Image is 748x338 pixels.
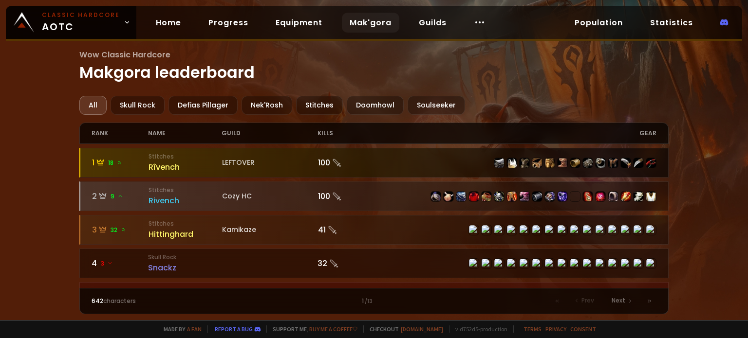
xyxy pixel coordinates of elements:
[296,96,343,115] div: Stitches
[608,192,618,201] img: item-14331
[149,228,222,240] div: Hittinghard
[222,225,318,235] div: Kamikaze
[79,148,669,178] a: 118 StitchesRîvenchLEFTOVER100 item-1769item-5107item-3313item-14113item-5327item-11853item-14160...
[158,325,202,333] span: Made by
[612,296,625,305] span: Next
[596,158,605,168] img: item-5351
[79,96,107,115] div: All
[149,161,222,173] div: Rîvench
[520,158,529,168] img: item-3313
[646,158,656,168] img: item-6469
[318,224,374,236] div: 41
[532,192,542,201] img: item-14629
[494,158,504,168] img: item-1769
[558,192,567,201] img: item-18103
[168,96,238,115] div: Defias Pillager
[148,253,222,262] small: Skull Rock
[268,13,330,33] a: Equipment
[92,224,149,236] div: 3
[148,13,189,33] a: Home
[79,181,669,211] a: 29StitchesRivenchCozy HC100 item-22267item-22403item-16797item-2575item-19682item-13956item-19683...
[318,190,374,202] div: 100
[187,325,202,333] a: a fan
[111,96,165,115] div: Skull Rock
[92,257,148,269] div: 4
[642,13,701,33] a: Statistics
[596,192,605,201] img: item-20036
[363,325,443,333] span: Checkout
[444,192,453,201] img: item-22403
[646,192,656,201] img: item-5976
[634,158,643,168] img: item-6448
[634,192,643,201] img: item-13938
[242,96,292,115] div: Nek'Rosh
[79,49,669,61] span: Wow Classic Hardcore
[567,13,631,33] a: Population
[111,226,126,234] span: 32
[222,158,318,168] div: LEFTOVER
[608,158,618,168] img: item-9812
[545,325,566,333] a: Privacy
[318,157,374,169] div: 100
[494,192,504,201] img: item-13956
[92,157,149,169] div: 1
[365,298,373,305] small: / 13
[149,195,222,207] div: Rivench
[92,123,148,143] div: rank
[222,191,318,201] div: Cozy HC
[411,13,454,33] a: Guilds
[149,152,222,161] small: Stitches
[111,192,123,201] span: 9
[431,192,441,201] img: item-22267
[456,192,466,201] img: item-16797
[101,259,113,268] span: 3
[222,123,318,143] div: guild
[374,123,656,143] div: gear
[583,192,593,201] img: item-22268
[149,186,222,195] small: Stitches
[583,158,593,168] img: item-10413
[524,325,542,333] a: Terms
[449,325,507,333] span: v. d752d5 - production
[558,158,567,168] img: item-11853
[148,286,222,295] small: Doomhowl
[233,297,515,305] div: 1
[482,192,491,201] img: item-19682
[621,192,631,201] img: item-18842
[201,13,256,33] a: Progress
[401,325,443,333] a: [DOMAIN_NAME]
[309,325,357,333] a: Buy me a coffee
[79,282,669,312] a: 51DoomhowlBigdåddySELF FOUND ONLY24 item-10588item-13088item-10774item-4119item-13117item-15157it...
[507,158,517,168] img: item-5107
[545,158,555,168] img: item-5327
[148,262,222,274] div: Snackz
[347,96,404,115] div: Doomhowl
[149,219,222,228] small: Stitches
[342,13,399,33] a: Mak'gora
[621,158,631,168] img: item-6504
[266,325,357,333] span: Support me,
[507,192,517,201] img: item-19683
[408,96,465,115] div: Soulseeker
[92,297,103,305] span: 642
[545,192,555,201] img: item-16801
[570,325,596,333] a: Consent
[570,158,580,168] img: item-14160
[92,297,233,305] div: characters
[42,11,120,19] small: Classic Hardcore
[318,257,374,269] div: 32
[469,192,479,201] img: item-2575
[79,215,669,245] a: 332 StitchesHittinghardKamikaze41 item-15338item-10399item-4249item-4831item-6557item-15331item-1...
[92,190,149,202] div: 2
[148,123,222,143] div: name
[215,325,253,333] a: Report a bug
[581,296,594,305] span: Prev
[318,123,374,143] div: kills
[532,158,542,168] img: item-14113
[6,6,136,39] a: Classic HardcoreAOTC
[79,49,669,84] h1: Makgora leaderboard
[42,11,120,34] span: AOTC
[108,159,122,167] span: 18
[520,192,529,201] img: item-19684
[79,249,669,278] a: 43 Skull RockSnackz32 item-10502item-12047item-14182item-9791item-6611item-9797item-6612item-6613...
